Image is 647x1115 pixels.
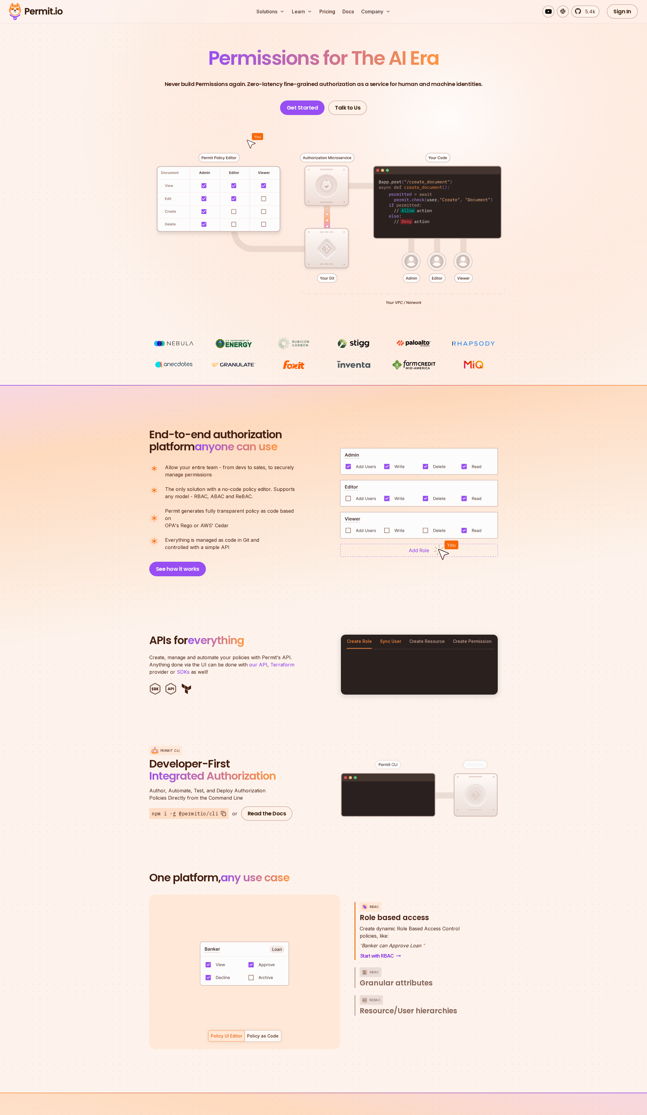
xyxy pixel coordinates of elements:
[607,4,638,19] a: Sign In
[165,485,295,500] p: any model - RBAC, ABAC and ReBAC.
[451,338,496,349] img: Rhapsody Health
[359,5,393,18] button: Company
[152,810,218,817] span: npm i -g @permitio/cli
[360,952,402,960] a: Start with RBAC
[221,870,289,885] span: any use case
[271,338,316,349] img: Rubicon
[360,925,460,939] p: policies, like:
[165,536,259,544] span: Everything is managed as code in Git and
[331,359,376,370] img: inventa
[369,967,379,977] p: ABAC
[360,942,460,949] p: Banker can Approve Loan
[149,634,333,646] h2: APIs for
[208,44,439,71] span: Permissions for The AI Era
[369,995,381,1005] p: ReBAC
[149,787,295,794] span: Author, Automate, Test, and Deploy Authorization
[165,485,295,493] span: The only solution with a no-code policy editor. Supports
[151,338,196,349] img: Nebula
[149,872,498,884] h2: One platform,
[151,359,196,370] img: vega
[391,338,436,349] img: paloalto
[211,338,256,349] img: US department of energy
[360,978,433,988] span: Granular attributes
[360,995,473,1016] button: ReBACResource/User hierarchies
[247,1033,279,1039] div: Policy as Code
[289,5,315,18] button: Learn
[254,5,287,18] button: Solutions
[165,507,300,529] p: OPA's Rego or AWS' Cedar
[232,810,237,817] div: or
[360,925,473,960] div: RBACRole based access
[211,359,256,370] img: Granulate
[165,464,294,471] span: Allow your entire team - from devs to sales, to securely
[453,360,494,370] img: MIQ
[271,359,316,370] img: Foxit
[409,635,445,649] button: Create Resource
[317,5,338,18] a: Pricing
[347,635,372,649] button: Create Role
[391,359,436,370] img: Farm Credit
[165,464,294,478] p: manage permissions
[160,748,180,753] p: Permit CLI
[165,507,300,522] span: Permit generates fully transparent policy as code based on
[195,439,277,454] span: anyone can use
[423,942,425,949] span: "
[6,1,65,22] img: Permit logo
[360,942,362,949] span: "
[331,338,376,349] img: Stigg
[245,1030,281,1042] button: Policy as Code
[149,654,301,676] p: Create, manage and automate your policies with Permit's API. Anything done via the UI can be done...
[380,635,401,649] button: Sync User
[149,429,282,453] h2: platform
[571,5,599,18] a: 5.4k
[582,8,595,15] span: 5.4k
[149,787,295,801] p: Policies Directly from the Command Line
[149,429,282,441] span: End-to-end authorization
[149,808,229,819] button: npm i -g @permitio/cli
[149,758,295,770] span: Developer-First
[165,536,259,551] p: controlled with a simple API
[241,806,293,821] a: Read the Docs
[149,562,206,576] button: See how it works
[249,662,267,668] a: our API
[360,967,473,988] button: ABACGranular attributes
[177,669,190,675] a: SDKs
[328,100,367,115] a: Talk to Us
[453,635,492,649] button: Create Permission
[165,80,483,88] p: Never build Permissions again. Zero-latency fine-grained authorization as a service for human and...
[188,633,244,648] span: everything
[360,1006,457,1016] span: Resource/User hierarchies
[270,662,294,668] a: Terraform
[340,5,356,18] a: Docs
[280,100,325,115] a: Get Started
[360,925,460,932] span: Create dynamic Role Based Access Control
[149,768,276,784] span: Integrated Authorization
